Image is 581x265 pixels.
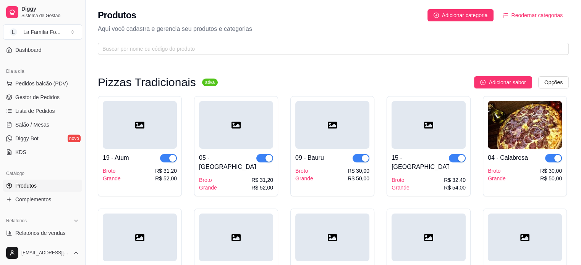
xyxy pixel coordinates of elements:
div: 04 - Calabresa [488,153,528,162]
div: 09 - Bauru [295,153,324,162]
span: plus-circle [434,13,439,18]
span: Produtos [15,182,37,190]
div: Dia a dia [3,65,82,77]
span: [EMAIL_ADDRESS][DOMAIN_NAME] [21,250,70,256]
a: KDS [3,146,82,158]
h2: Produtos [98,9,136,21]
span: Pedidos balcão (PDV) [15,80,68,87]
div: Broto [392,176,409,184]
div: Broto [295,167,313,175]
div: Grande [392,184,409,191]
div: Grande [199,184,217,191]
sup: ativa [202,79,218,86]
div: R$ 50,00 [348,175,369,182]
span: Diggy [21,6,79,13]
span: Adicionar categoria [442,11,488,19]
div: 15 - [GEOGRAPHIC_DATA] [392,153,449,172]
span: Adicionar sabor [489,78,526,87]
p: Aqui você cadastra e gerencia seu produtos e categorias [98,24,569,34]
img: product-image [488,101,562,149]
div: Broto [103,167,121,175]
span: Complementos [15,196,51,203]
div: La Família Fo ... [23,28,60,36]
h3: Pizzas Tradicionais [98,78,196,87]
div: R$ 52,00 [251,184,273,191]
a: DiggySistema de Gestão [3,3,82,21]
button: Adicionar sabor [474,76,532,88]
button: Reodernar categorias [497,9,569,21]
span: plus-circle [480,80,486,85]
button: Opções [538,76,569,88]
span: Relatórios [6,218,27,224]
button: Adicionar categoria [427,9,494,21]
div: Broto [199,176,217,184]
button: Select a team [3,24,82,40]
span: Opções [544,78,563,87]
a: Salão / Mesas [3,119,82,131]
div: R$ 32,40 [444,176,466,184]
div: 19 - Atum [103,153,129,162]
div: Grande [488,175,506,182]
div: Grande [295,175,313,182]
a: Dashboard [3,44,82,56]
div: R$ 31,20 [155,167,177,175]
span: Gestor de Pedidos [15,93,60,101]
div: 05 - [GEOGRAPHIC_DATA] [199,153,256,172]
div: R$ 30,00 [540,167,562,175]
span: L [10,28,17,36]
a: Diggy Botnovo [3,132,82,145]
span: Relatórios de vendas [15,229,66,237]
span: Reodernar categorias [511,11,563,19]
a: Complementos [3,193,82,206]
a: Produtos [3,180,82,192]
a: Lista de Pedidos [3,105,82,117]
span: Salão / Mesas [15,121,49,128]
div: R$ 54,00 [444,184,466,191]
span: Lista de Pedidos [15,107,55,115]
div: R$ 50,00 [540,175,562,182]
div: R$ 52,00 [155,175,177,182]
span: Sistema de Gestão [21,13,79,19]
div: Grande [103,175,121,182]
span: ordered-list [503,13,508,18]
button: [EMAIL_ADDRESS][DOMAIN_NAME] [3,244,82,262]
span: KDS [15,148,26,156]
a: Relatórios de vendas [3,227,82,239]
a: Gestor de Pedidos [3,91,82,103]
div: Broto [488,167,506,175]
div: Catálogo [3,167,82,180]
button: Pedidos balcão (PDV) [3,77,82,90]
span: Diggy Bot [15,135,39,142]
div: R$ 30,00 [348,167,369,175]
span: Dashboard [15,46,42,54]
input: Buscar por nome ou código do produto [102,45,558,53]
div: R$ 31,20 [251,176,273,184]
